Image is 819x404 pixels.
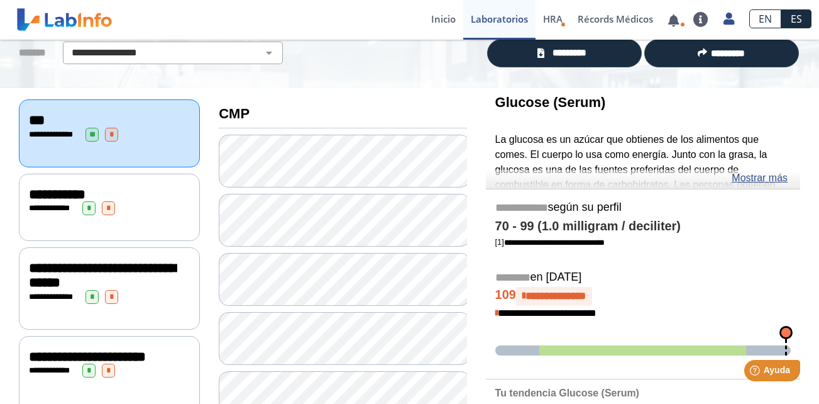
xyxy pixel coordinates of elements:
[219,106,250,121] b: CMP
[495,388,639,398] b: Tu tendencia Glucose (Serum)
[732,171,788,186] a: Mostrar más
[495,271,791,285] h5: en [DATE]
[495,132,791,267] p: La glucosa es un azúcar que obtienes de los alimentos que comes. El cuerpo lo usa como energía. J...
[543,13,563,25] span: HRA
[781,9,811,28] a: ES
[495,219,791,234] h4: 70 - 99 (1.0 milligram / deciliter)
[495,287,791,306] h4: 109
[495,201,791,215] h5: según su perfil
[495,237,605,247] a: [1]
[707,355,805,390] iframe: Help widget launcher
[749,9,781,28] a: EN
[495,94,606,110] b: Glucose (Serum)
